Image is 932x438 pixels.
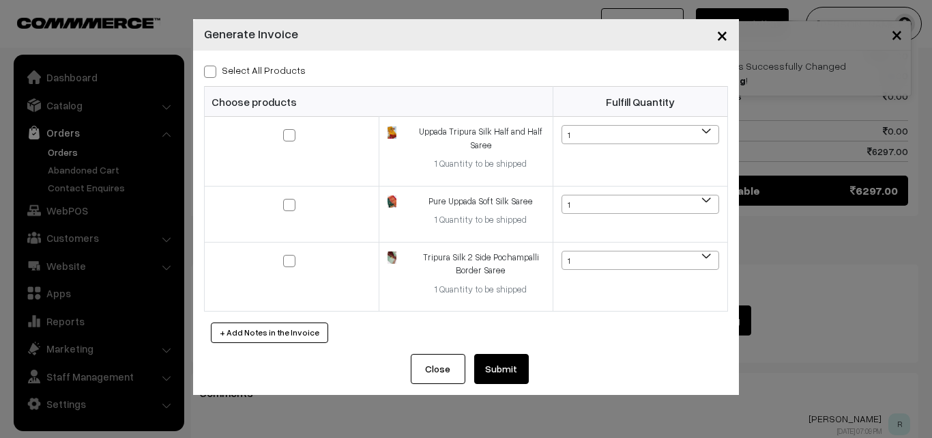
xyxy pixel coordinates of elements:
[562,125,719,144] span: 1
[417,195,544,208] div: Pure Uppada Soft Silk Saree
[388,195,396,208] img: 17357150992688uppada-saree-va3923-jan.jpeg
[204,25,298,43] h4: Generate Invoice
[388,251,396,264] img: 17512630315670tripura-saree-va10710-jun.jpeg
[474,354,529,384] button: Submit
[562,251,718,271] span: 1
[211,323,328,343] button: + Add Notes in the Invoice
[417,125,544,152] div: Uppada Tripura Silk Half and Half Saree
[205,87,553,117] th: Choose products
[204,63,306,77] label: Select all Products
[417,251,544,277] div: Tripura Silk 2 Side Pochampalli Border Saree
[553,87,728,117] th: Fulfill Quantity
[562,251,719,270] span: 1
[716,22,728,47] span: ×
[417,283,544,297] div: 1 Quantity to be shipped
[417,157,544,171] div: 1 Quantity to be shipped
[705,14,739,56] button: Close
[411,354,465,384] button: Close
[562,195,719,214] span: 1
[388,126,396,139] img: 17362478839236uppada-tripura-saree-va4268-jan.jpeg
[417,213,544,227] div: 1 Quantity to be shipped
[562,126,718,145] span: 1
